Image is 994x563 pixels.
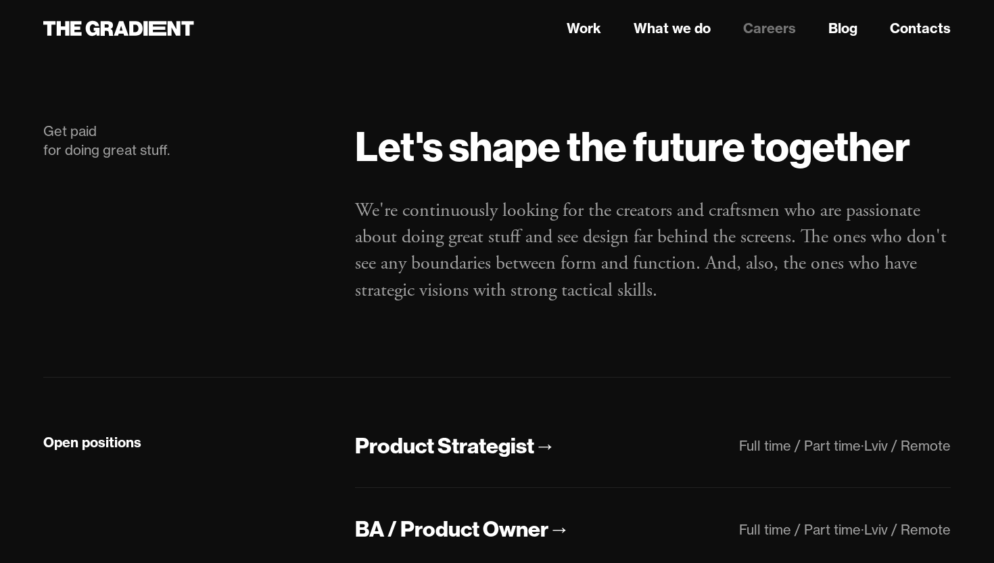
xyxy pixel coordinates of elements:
[43,122,328,160] div: Get paid for doing great stuff.
[890,18,951,39] a: Contacts
[355,432,556,461] a: Product Strategist→
[548,515,570,543] div: →
[864,521,951,538] div: Lviv / Remote
[861,437,864,454] div: ·
[864,437,951,454] div: Lviv / Remote
[739,437,861,454] div: Full time / Part time
[567,18,601,39] a: Work
[534,432,556,460] div: →
[355,515,548,543] div: BA / Product Owner
[355,120,910,172] strong: Let's shape the future together
[43,434,141,451] strong: Open positions
[743,18,796,39] a: Careers
[861,521,864,538] div: ·
[634,18,711,39] a: What we do
[828,18,857,39] a: Blog
[355,198,951,304] p: We're continuously looking for the creators and craftsmen who are passionate about doing great st...
[739,521,861,538] div: Full time / Part time
[355,515,570,544] a: BA / Product Owner→
[355,432,534,460] div: Product Strategist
